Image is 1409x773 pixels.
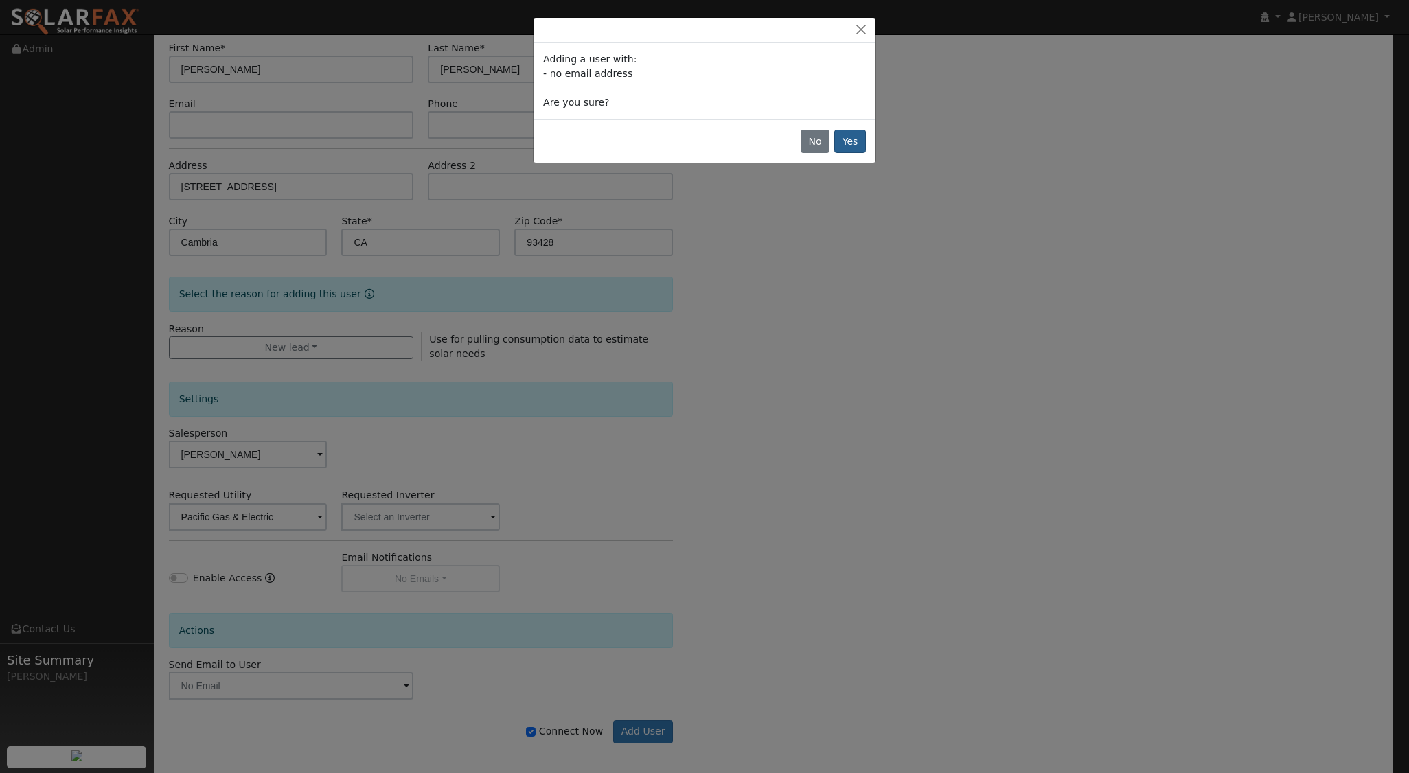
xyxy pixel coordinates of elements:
span: - no email address [543,68,632,79]
span: Are you sure? [543,97,609,108]
button: Close [851,23,871,37]
button: No [801,130,829,153]
span: Adding a user with: [543,54,637,65]
button: Yes [834,130,866,153]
